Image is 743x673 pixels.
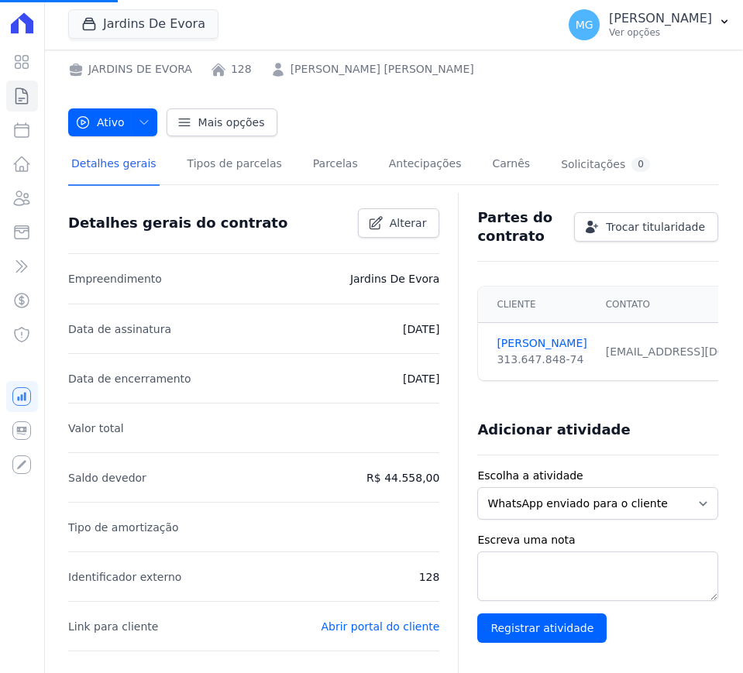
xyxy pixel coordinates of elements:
[68,568,181,586] p: Identificador externo
[477,421,630,439] h3: Adicionar atividade
[574,212,718,242] a: Trocar titularidade
[198,115,265,130] span: Mais opções
[576,19,593,30] span: MG
[68,369,191,388] p: Data de encerramento
[478,287,596,323] th: Cliente
[350,270,440,288] p: Jardins De Evora
[231,61,252,77] a: 128
[310,145,361,186] a: Parcelas
[609,11,712,26] p: [PERSON_NAME]
[291,61,474,77] a: [PERSON_NAME] [PERSON_NAME]
[68,469,146,487] p: Saldo devedor
[489,145,533,186] a: Carnês
[477,613,607,643] input: Registrar atividade
[68,108,157,136] button: Ativo
[390,215,427,231] span: Alterar
[477,208,562,246] h3: Partes do contrato
[68,214,287,232] h3: Detalhes gerais do contrato
[606,219,705,235] span: Trocar titularidade
[497,335,586,352] a: [PERSON_NAME]
[68,518,179,537] p: Tipo de amortização
[167,108,278,136] a: Mais opções
[358,208,440,238] a: Alterar
[477,532,718,548] label: Escreva uma nota
[556,3,743,46] button: MG [PERSON_NAME] Ver opções
[403,369,439,388] p: [DATE]
[68,270,162,288] p: Empreendimento
[561,157,650,172] div: Solicitações
[322,620,440,633] a: Abrir portal do cliente
[366,469,439,487] p: R$ 44.558,00
[497,352,586,368] div: 313.647.848-74
[68,145,160,186] a: Detalhes gerais
[75,108,125,136] span: Ativo
[403,320,439,338] p: [DATE]
[631,157,650,172] div: 0
[68,320,171,338] p: Data de assinatura
[558,145,653,186] a: Solicitações0
[419,568,440,586] p: 128
[609,26,712,39] p: Ver opções
[68,617,158,636] p: Link para cliente
[68,9,218,39] button: Jardins De Evora
[386,145,465,186] a: Antecipações
[68,419,124,438] p: Valor total
[68,61,192,77] div: JARDINS DE EVORA
[477,468,718,484] label: Escolha a atividade
[184,145,285,186] a: Tipos de parcelas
